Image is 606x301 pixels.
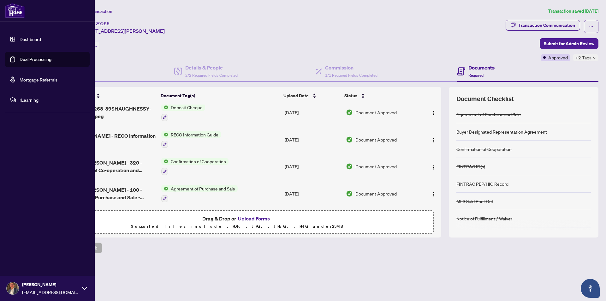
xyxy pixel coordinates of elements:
a: Dashboard [20,36,41,42]
button: Logo [429,161,439,172]
span: Upload Date [283,92,309,99]
button: Logo [429,107,439,117]
th: Document Tag(s) [158,87,281,105]
div: Notice of Fulfillment / Waiver [456,215,512,222]
img: Logo [431,111,436,116]
a: Mortgage Referrals [20,77,57,82]
h4: Details & People [185,64,238,71]
span: 1743786222268-39SHAUGHNESSY-ChequeFront.jpeg [62,105,156,120]
span: 29286 [95,21,110,27]
span: Status [344,92,357,99]
button: Status IconDeposit Cheque [161,104,205,121]
button: Status IconConfirmation of Cooperation [161,158,229,175]
span: rLearning [20,96,85,103]
div: Agreement of Purchase and Sale [456,111,521,118]
span: FINAL 39 [PERSON_NAME] - 320 - Confirmation of Co-operation and Representation.pdf [62,159,156,174]
button: Open asap [581,279,600,298]
img: Logo [431,165,436,170]
span: [PERSON_NAME] [22,281,79,288]
button: Status IconAgreement of Purchase and Sale [161,185,238,202]
h4: Documents [468,64,495,71]
span: View Transaction [79,9,112,14]
img: Status Icon [161,158,168,165]
td: [DATE] [282,99,343,126]
span: Required [468,73,484,78]
span: FINAL 39 [PERSON_NAME] - 100 - Agreement of Purchase and Sale - Residential.pdf [62,186,156,201]
span: Drag & Drop orUpload FormsSupported files include .PDF, .JPG, .JPEG, .PNG under25MB [41,211,433,234]
span: down [593,56,596,59]
span: +2 Tags [575,54,591,61]
button: Transaction Communication [506,20,580,31]
span: Approved [548,54,568,61]
span: RECO Information Guide [168,131,221,138]
button: Submit for Admin Review [540,38,598,49]
p: Supported files include .PDF, .JPG, .JPEG, .PNG under 25 MB [45,223,430,230]
span: Deposit Cheque [168,104,205,111]
img: Document Status [346,109,353,116]
span: 2/2 Required Fields Completed [185,73,238,78]
a: Deal Processing [20,57,51,62]
button: Status IconRECO Information Guide [161,131,221,148]
img: Status Icon [161,185,168,192]
div: FINTRAC ID(s) [456,163,485,170]
th: (18) File Name [60,87,158,105]
img: Document Status [346,136,353,143]
span: Drag & Drop or [202,214,272,223]
img: Document Status [346,190,353,197]
span: Document Approved [355,109,397,116]
button: Upload Forms [236,214,272,223]
span: 39 [PERSON_NAME] - RECO Information Guide.pdf [62,132,156,147]
span: 1/1 Required Fields Completed [325,73,377,78]
div: FINTRAC PEP/HIO Record [456,180,508,187]
span: - [95,43,97,49]
div: Confirmation of Cooperation [456,146,512,153]
span: Document Approved [355,163,397,170]
img: Logo [431,138,436,143]
img: Status Icon [161,104,168,111]
td: [DATE] [282,180,343,207]
span: Confirmation of Cooperation [168,158,229,165]
span: ellipsis [589,24,593,29]
span: [STREET_ADDRESS][PERSON_NAME] [78,27,165,35]
img: logo [5,3,25,18]
div: Buyer Designated Representation Agreement [456,128,547,135]
span: Document Approved [355,190,397,197]
img: Profile Icon [7,282,19,294]
span: Document Approved [355,136,397,143]
span: Submit for Admin Review [544,39,594,49]
img: Logo [431,192,436,197]
article: Transaction saved [DATE] [548,8,598,15]
span: Document Checklist [456,94,514,103]
div: MLS Sold Print Out [456,198,493,205]
th: Upload Date [281,87,342,105]
td: [DATE] [282,126,343,153]
span: Agreement of Purchase and Sale [168,185,238,192]
img: Document Status [346,163,353,170]
div: Transaction Communication [518,20,575,30]
button: Logo [429,135,439,145]
span: [EMAIL_ADDRESS][DOMAIN_NAME] [22,289,79,296]
img: Status Icon [161,131,168,138]
th: Status [342,87,418,105]
h4: Commission [325,64,377,71]
button: Logo [429,189,439,199]
td: [DATE] [282,153,343,180]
